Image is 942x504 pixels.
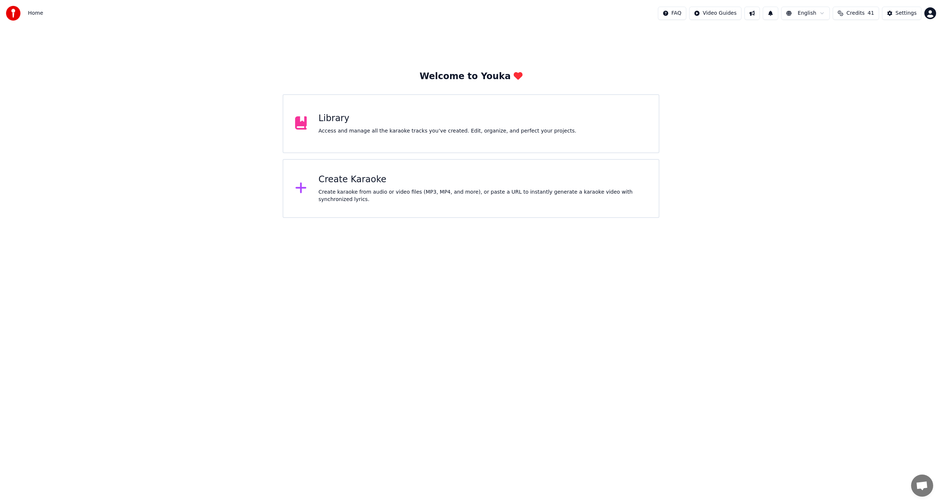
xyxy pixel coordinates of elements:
button: Video Guides [689,7,741,20]
div: Create karaoke from audio or video files (MP3, MP4, and more), or paste a URL to instantly genera... [319,188,647,203]
nav: breadcrumb [28,10,43,17]
div: Access and manage all the karaoke tracks you’ve created. Edit, organize, and perfect your projects. [319,127,577,135]
div: Library [319,113,577,124]
div: Create Karaoke [319,174,647,186]
button: Credits41 [833,7,879,20]
a: 채팅 열기 [911,475,933,497]
span: Credits [846,10,864,17]
span: 41 [868,10,874,17]
button: FAQ [658,7,686,20]
span: Home [28,10,43,17]
div: Welcome to Youka [419,71,523,82]
img: youka [6,6,21,21]
div: Settings [896,10,917,17]
button: Settings [882,7,921,20]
